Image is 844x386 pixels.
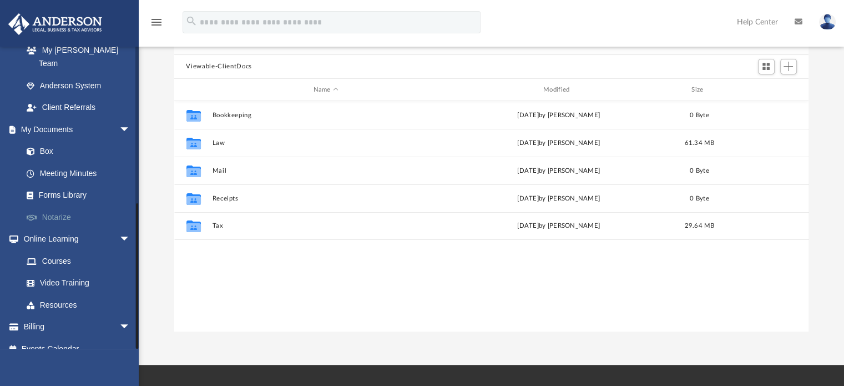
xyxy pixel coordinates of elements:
a: Client Referrals [16,97,141,119]
a: Notarize [16,206,147,228]
div: [DATE] by [PERSON_NAME] [444,166,672,176]
span: arrow_drop_down [119,118,141,141]
i: search [185,15,198,27]
div: [DATE] by [PERSON_NAME] [444,194,672,204]
a: Courses [16,250,141,272]
span: 0 Byte [690,112,709,118]
div: id [179,85,206,95]
button: Add [780,59,797,74]
span: 29.64 MB [684,223,714,229]
div: Size [677,85,721,95]
button: Viewable-ClientDocs [186,62,251,72]
button: Receipts [212,195,439,202]
span: 0 Byte [690,195,709,202]
div: Name [211,85,439,95]
div: id [726,85,804,95]
div: grid [174,101,809,331]
span: 0 Byte [690,168,709,174]
span: arrow_drop_down [119,316,141,339]
span: arrow_drop_down [119,228,141,251]
a: Resources [16,294,141,316]
a: menu [150,21,163,29]
a: Events Calendar [8,338,147,360]
div: [DATE] by [PERSON_NAME] [444,222,672,232]
a: Box [16,141,141,163]
a: Video Training [16,272,136,294]
a: Forms Library [16,184,141,207]
button: Switch to Grid View [758,59,775,74]
a: Meeting Minutes [16,162,147,184]
a: Online Learningarrow_drop_down [8,228,141,250]
div: [DATE] by [PERSON_NAME] [444,111,672,121]
a: Anderson System [16,74,141,97]
div: [DATE] by [PERSON_NAME] [444,138,672,148]
a: Billingarrow_drop_down [8,316,147,338]
button: Law [212,139,439,147]
img: User Pic [819,14,836,30]
div: Modified [444,85,673,95]
button: Tax [212,223,439,230]
img: Anderson Advisors Platinum Portal [5,13,105,35]
a: My [PERSON_NAME] Team [16,39,136,74]
i: menu [150,16,163,29]
button: Mail [212,167,439,174]
a: My Documentsarrow_drop_down [8,118,147,141]
button: Bookkeeping [212,112,439,119]
span: 61.34 MB [684,140,714,146]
